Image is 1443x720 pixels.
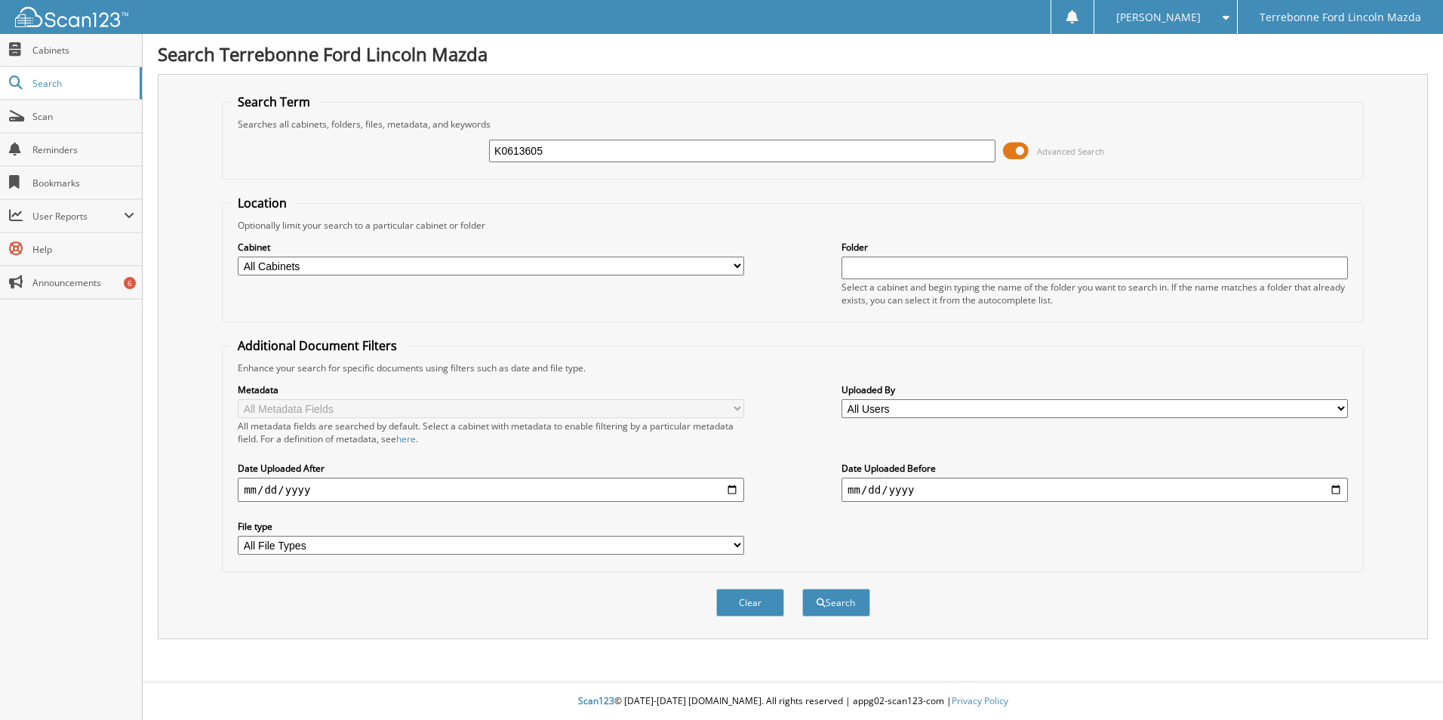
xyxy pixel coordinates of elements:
[158,42,1428,66] h1: Search Terrebonne Ford Lincoln Mazda
[238,478,744,502] input: start
[238,462,744,475] label: Date Uploaded After
[578,694,614,707] span: Scan123
[841,383,1348,396] label: Uploaded By
[238,520,744,533] label: File type
[802,589,870,617] button: Search
[952,694,1008,707] a: Privacy Policy
[124,277,136,289] div: 6
[32,77,132,90] span: Search
[238,420,744,445] div: All metadata fields are searched by default. Select a cabinet with metadata to enable filtering b...
[32,276,134,289] span: Announcements
[32,210,124,223] span: User Reports
[841,462,1348,475] label: Date Uploaded Before
[716,589,784,617] button: Clear
[230,362,1355,374] div: Enhance your search for specific documents using filters such as date and file type.
[841,478,1348,502] input: end
[32,177,134,189] span: Bookmarks
[32,44,134,57] span: Cabinets
[230,94,318,110] legend: Search Term
[143,683,1443,720] div: © [DATE]-[DATE] [DOMAIN_NAME]. All rights reserved | appg02-scan123-com |
[841,281,1348,306] div: Select a cabinet and begin typing the name of the folder you want to search in. If the name match...
[32,110,134,123] span: Scan
[396,432,416,445] a: here
[32,143,134,156] span: Reminders
[238,383,744,396] label: Metadata
[230,195,294,211] legend: Location
[32,243,134,256] span: Help
[230,118,1355,131] div: Searches all cabinets, folders, files, metadata, and keywords
[238,241,744,254] label: Cabinet
[841,241,1348,254] label: Folder
[230,337,405,354] legend: Additional Document Filters
[1037,146,1104,157] span: Advanced Search
[230,219,1355,232] div: Optionally limit your search to a particular cabinet or folder
[1116,13,1201,22] span: [PERSON_NAME]
[1260,13,1421,22] span: Terrebonne Ford Lincoln Mazda
[15,7,128,27] img: scan123-logo-white.svg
